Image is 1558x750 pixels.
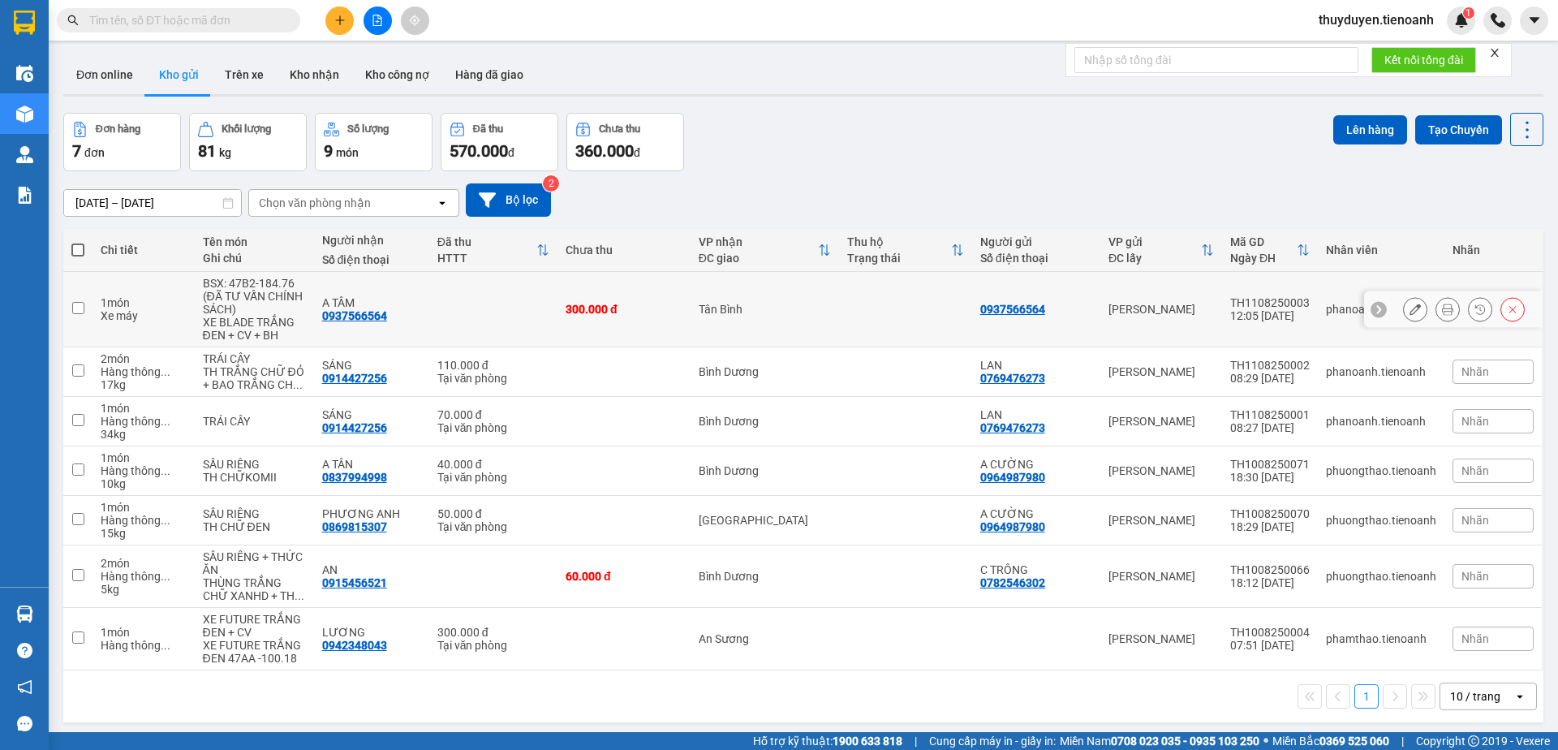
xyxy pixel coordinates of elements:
div: 50.000 đ [437,507,549,520]
div: [PERSON_NAME] [1108,464,1214,477]
div: An Sương [699,632,831,645]
div: Nhãn [1453,244,1534,256]
div: Thu hộ [847,235,951,248]
span: Kết nối tổng đài [1384,51,1463,69]
span: Nhãn [1461,365,1489,378]
div: Ngày ĐH [1230,252,1297,265]
div: 300.000 đ [437,626,549,639]
div: 12:05 [DATE] [1230,309,1310,322]
div: Ghi chú [203,252,306,265]
span: aim [409,15,420,26]
div: SẦU RIÊNG [203,458,306,471]
div: 10 kg [101,477,186,490]
div: Bình Dương [699,415,831,428]
button: file-add [364,6,392,35]
div: Tại văn phòng [437,471,549,484]
div: 0914427256 [322,372,387,385]
img: warehouse-icon [16,106,33,123]
span: 7 [72,141,81,161]
svg: open [436,196,449,209]
button: Đơn online [63,55,146,94]
span: đơn [84,146,105,159]
span: ... [161,570,170,583]
div: phuongthao.tienoanh [1326,570,1436,583]
div: LAN [980,359,1092,372]
div: SÁNG [322,408,421,421]
div: TH1008250070 [1230,507,1310,520]
div: Hàng thông thường [101,415,186,428]
div: 0782546302 [980,576,1045,589]
div: phanoanh.tienoanh [1326,365,1436,378]
svg: open [1513,690,1526,703]
div: C TRÔNG [980,563,1092,576]
div: 60.000 đ [566,570,682,583]
div: TH TRẮNG CHỮ ĐỎ + BAO TRẮNG CHỮ XANH ĐỎ [203,365,306,391]
div: 0942348043 [322,639,387,652]
div: LƯƠNG [322,626,421,639]
button: Trên xe [212,55,277,94]
strong: 0708 023 035 - 0935 103 250 [1111,735,1259,748]
span: ... [161,639,170,652]
input: Select a date range. [64,190,241,216]
div: TH1008250004 [1230,626,1310,639]
div: Đã thu [437,235,536,248]
input: Nhập số tổng đài [1074,47,1358,73]
div: Nhân viên [1326,244,1436,256]
div: [PERSON_NAME] [1108,303,1214,316]
div: ĐC giao [699,252,818,265]
div: 07:51 [DATE] [1230,639,1310,652]
button: Kết nối tổng đài [1371,47,1476,73]
div: ĐC lấy [1108,252,1201,265]
span: ... [161,415,170,428]
button: Lên hàng [1333,115,1407,144]
img: phone-icon [1491,13,1505,28]
span: đ [634,146,640,159]
span: thuyduyen.tienoanh [1306,10,1447,30]
span: ... [161,514,170,527]
img: warehouse-icon [16,146,33,163]
strong: 1900 633 818 [833,735,902,748]
button: caret-down [1520,6,1548,35]
div: [GEOGRAPHIC_DATA] [699,514,831,527]
div: phamthao.tienoanh [1326,632,1436,645]
span: ... [295,589,304,602]
div: TH1108250002 [1230,359,1310,372]
div: TH1008250071 [1230,458,1310,471]
div: BSX: 47B2-184.76 (ĐÃ TƯ VẤN CHÍNH SÁCH) [203,277,306,316]
div: 0964987980 [980,471,1045,484]
th: Toggle SortBy [429,229,557,272]
div: HTTT [437,252,536,265]
div: [PERSON_NAME] [1108,570,1214,583]
div: Tên món [203,235,306,248]
span: 570.000 [450,141,508,161]
div: VP gửi [1108,235,1201,248]
div: 1 món [101,296,186,309]
div: 5 kg [101,583,186,596]
div: [PERSON_NAME] [1108,365,1214,378]
div: Số điện thoại [322,253,421,266]
span: Nhãn [1461,570,1489,583]
img: icon-new-feature [1454,13,1469,28]
div: Đã thu [473,123,503,135]
div: LAN [980,408,1092,421]
div: phanoanh.tienoanh [1326,303,1436,316]
span: | [915,732,917,750]
div: Hàng thông thường [101,464,186,477]
div: 0964987980 [980,520,1045,533]
div: SẦU RIÊNG + THỨC ĂN [203,550,306,576]
div: Bình Dương [699,365,831,378]
th: Toggle SortBy [1222,229,1318,272]
div: 0769476273 [980,421,1045,434]
span: caret-down [1527,13,1542,28]
button: Kho gửi [146,55,212,94]
div: 08:27 [DATE] [1230,421,1310,434]
div: 18:29 [DATE] [1230,520,1310,533]
div: 18:12 [DATE] [1230,576,1310,589]
img: solution-icon [16,187,33,204]
div: 110.000 đ [437,359,549,372]
span: ... [161,365,170,378]
div: Hàng thông thường [101,514,186,527]
div: Tại văn phòng [437,421,549,434]
div: Sửa đơn hàng [1358,266,1445,292]
div: PHƯƠNG ANH [322,507,421,520]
